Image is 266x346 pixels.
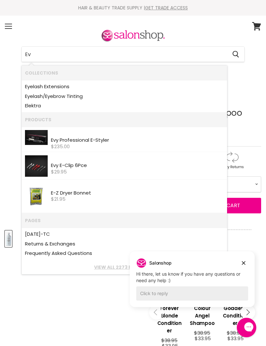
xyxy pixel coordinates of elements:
span: $38.95 [227,329,243,336]
iframe: Gorgias live chat campaigns [125,250,260,317]
a: Elektra [25,101,224,111]
iframe: Gorgias live chat messenger [234,316,260,340]
form: Product [21,46,245,62]
a: View all 2273 products [25,265,224,270]
button: Search [227,47,244,62]
li: Pages: Easter-TC [22,228,227,239]
li: Collections: Eyelash Extensions [22,80,227,91]
b: Ev [51,162,56,169]
span: $29.95 [51,168,67,175]
li: Products: E-Z Dryer Bonnet [22,180,227,213]
img: Clips_200x.jpg [25,155,48,177]
b: Ev [51,137,56,143]
img: EZ0001_200x.jpg [27,183,45,210]
div: Pure Goddess Shampoo image. Click or Scroll to Zoom. [5,92,137,224]
span: $33.95 [227,335,244,342]
div: y Professional E-Styler [51,137,224,144]
li: Collections: Elektra [22,101,227,112]
input: Search [22,47,227,62]
div: y E-Clip 6Pce [51,163,224,169]
a: [DATE]-TC [25,229,224,239]
span: $235.00 [51,143,70,150]
span: $33.95 [195,335,211,342]
li: Products: Evy Professional E-Styler [22,127,227,152]
span: $21.95 [51,196,66,202]
a: Eyelash Extensions [25,82,224,91]
li: Products: Evy E-Clip 6Pce [22,152,227,180]
li: Pages: Returns & Exchanges [22,239,227,249]
a: GET TRADE ACCESS [145,5,188,11]
li: Products [22,112,227,127]
div: E-Z Dryer Bonnet [51,190,224,197]
img: JY4wvHYQ_200x.jpg [25,130,48,145]
img: Pure Goddess Shampoo [6,231,11,246]
a: Frequently Asked Questions [25,248,224,258]
li: Collections: Eyelash/Eyebrow Tinting [22,91,227,101]
span: $38.95 [161,337,177,344]
div: Product thumbnails [4,229,138,247]
li: View All [22,260,227,274]
li: Pages: Frequently Asked Questions [22,248,227,260]
a: Returns & Exchanges [25,239,224,249]
span: $38.95 [194,329,210,336]
button: Pure Goddess Shampoo [5,231,12,247]
li: Pages [22,213,227,228]
a: Eyelash/Eyebrow Tinting [25,91,224,101]
img: returns.gif [215,150,249,170]
li: Collections [22,66,227,80]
